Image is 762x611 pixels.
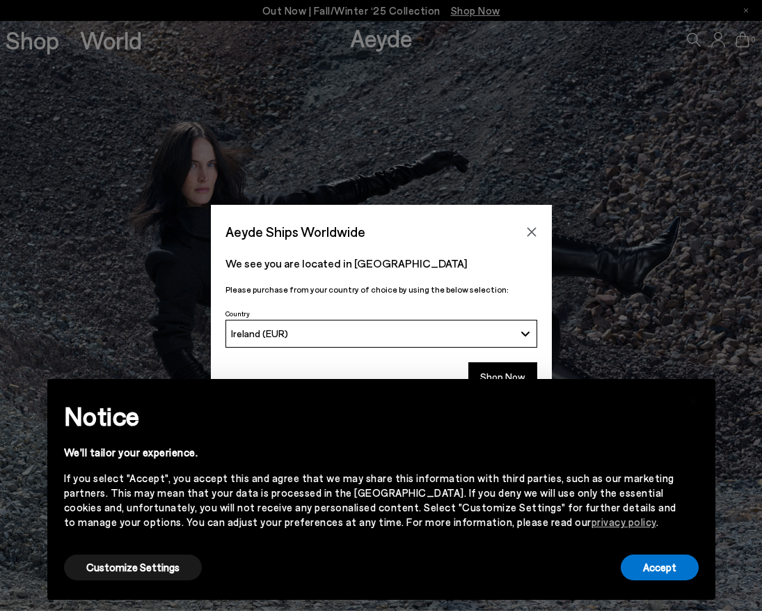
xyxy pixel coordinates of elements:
[225,283,537,296] p: Please purchase from your country of choice by using the below selection:
[64,555,202,580] button: Customize Settings
[521,222,542,242] button: Close
[225,309,250,318] span: Country
[621,555,699,580] button: Accept
[231,327,288,339] span: Ireland (EUR)
[225,219,365,244] span: Aeyde Ships Worldwide
[468,362,537,392] button: Shop Now
[64,471,676,529] div: If you select "Accept", you accept this and agree that we may share this information with third p...
[592,516,656,528] a: privacy policy
[64,398,676,434] h2: Notice
[676,383,710,417] button: Close this notice
[225,255,537,272] p: We see you are located in [GEOGRAPHIC_DATA]
[64,445,676,460] div: We'll tailor your experience.
[688,389,698,410] span: ×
